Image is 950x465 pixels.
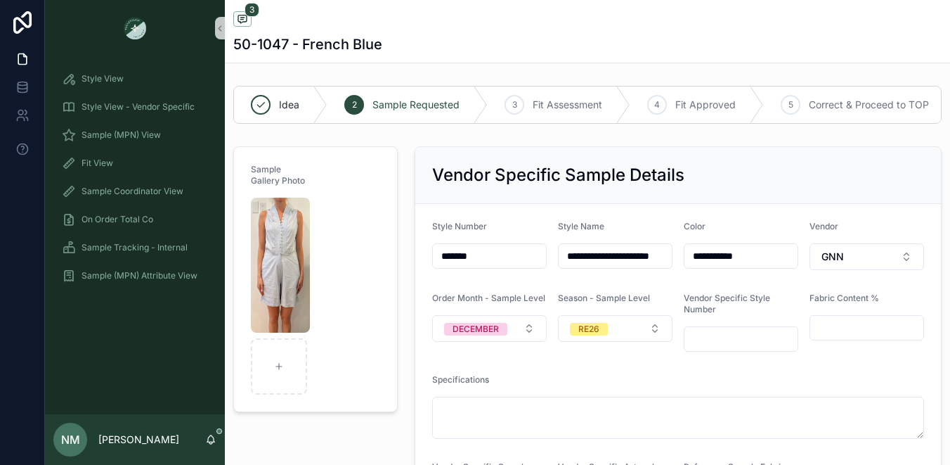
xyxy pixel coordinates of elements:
span: Sample (MPN) Attribute View [82,270,197,281]
span: GNN [821,250,844,264]
img: Screenshot-2025-08-07-151036.png [251,198,310,333]
span: Sample Gallery Photo [251,164,305,186]
span: Season - Sample Level [558,293,650,303]
a: Style View [53,66,216,91]
span: Order Month - Sample Level [432,293,545,303]
span: Style View [82,73,124,84]
span: On Order Total Co [82,214,153,225]
span: 3 [512,99,517,110]
a: Sample Tracking - Internal [53,235,216,260]
a: Sample (MPN) Attribute View [53,263,216,288]
span: Fit Approved [675,98,736,112]
span: Sample Tracking - Internal [82,242,188,253]
span: Fit View [82,158,113,169]
button: Select Button [432,315,547,342]
span: 3 [245,3,259,17]
button: 3 [233,11,252,29]
span: 2 [352,99,357,110]
button: Select Button [809,243,924,270]
span: Sample (MPN) View [82,129,161,141]
h1: 50-1047 - French Blue [233,34,382,54]
h2: Vendor Specific Sample Details [432,164,684,186]
span: 4 [654,99,660,110]
div: DECEMBER [453,323,499,336]
a: On Order Total Co [53,207,216,232]
a: Fit View [53,151,216,176]
span: Style Name [558,221,604,231]
span: NM [61,431,80,448]
a: Sample Coordinator View [53,179,216,204]
span: Correct & Proceed to TOP [809,98,929,112]
span: 5 [788,99,793,110]
span: Style Number [432,221,487,231]
div: RE26 [578,323,599,336]
a: Style View - Vendor Specific [53,94,216,120]
a: Sample (MPN) View [53,122,216,148]
span: Specifications [432,374,489,385]
span: Idea [279,98,299,112]
p: [PERSON_NAME] [98,433,179,447]
span: Style View - Vendor Specific [82,101,195,113]
span: Sample Requested [372,98,460,112]
span: Sample Coordinator View [82,186,183,197]
span: Vendor Specific Style Number [684,293,770,314]
span: Fit Assessment [533,98,602,112]
span: Color [684,221,705,231]
span: Vendor [809,221,838,231]
img: App logo [124,17,146,39]
span: Fabric Content % [809,293,879,303]
button: Select Button [558,315,672,342]
div: scrollable content [45,56,225,307]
